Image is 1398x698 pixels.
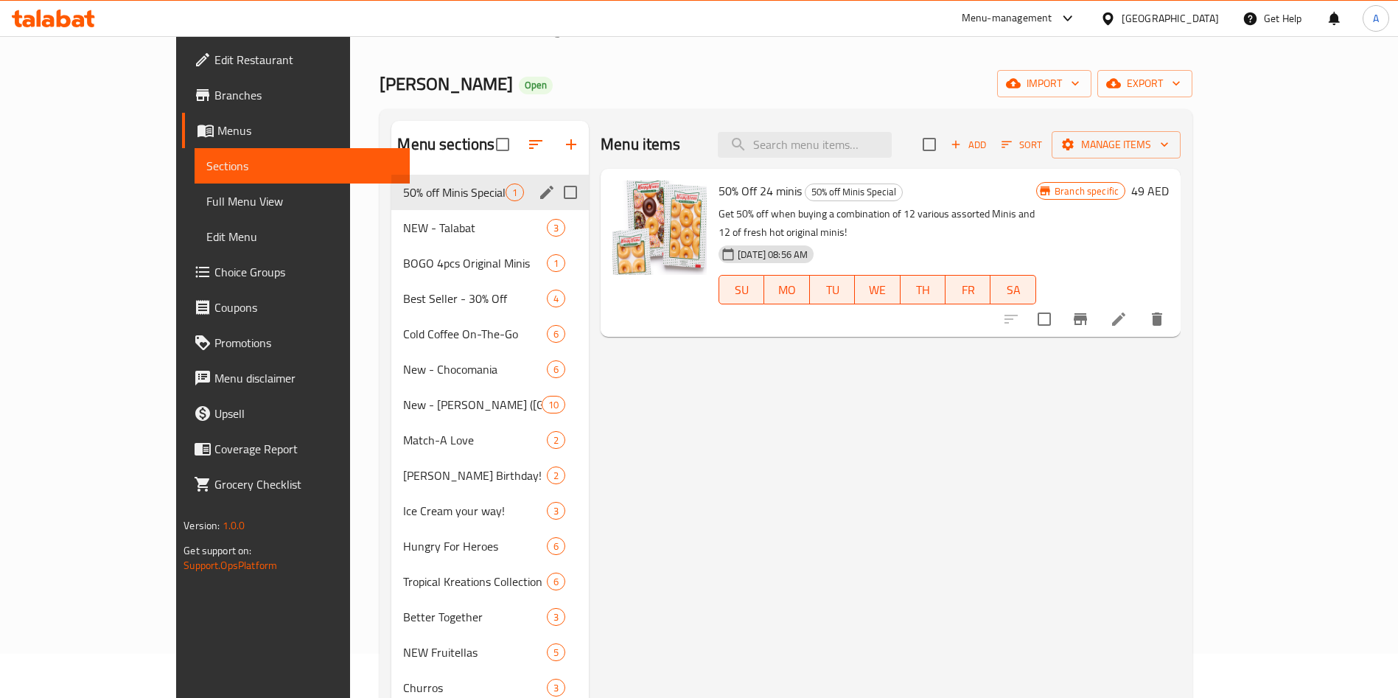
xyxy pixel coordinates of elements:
[214,475,398,493] span: Grocery Checklist
[391,599,589,635] div: Better Together3
[548,610,565,624] span: 3
[548,540,565,554] span: 6
[519,77,553,94] div: Open
[996,279,1030,301] span: SA
[391,528,589,564] div: Hungry For Heroes6
[391,316,589,352] div: Cold Coffee On-The-Go6
[547,467,565,484] div: items
[548,292,565,306] span: 4
[195,148,410,184] a: Sections
[547,219,565,237] div: items
[548,681,565,695] span: 3
[861,279,894,301] span: WE
[678,22,720,40] span: Sections
[612,181,707,275] img: 50% Off 24 minis
[214,51,398,69] span: Edit Restaurant
[184,541,251,560] span: Get support on:
[206,192,398,210] span: Full Menu View
[542,396,565,413] div: items
[461,22,593,40] span: Restaurants management
[1052,131,1181,158] button: Manage items
[403,573,547,590] span: Tropical Kreations Collection
[548,646,565,660] span: 5
[403,467,547,484] span: [PERSON_NAME] Birthday!
[1009,74,1080,93] span: import
[403,608,547,626] span: Better Together
[997,70,1091,97] button: import
[855,275,900,304] button: WE
[946,275,990,304] button: FR
[403,679,547,697] span: Churros
[1063,136,1169,154] span: Manage items
[601,133,681,156] h2: Menu items
[391,635,589,670] div: NEW Fruitellas5
[548,363,565,377] span: 6
[195,219,410,254] a: Edit Menu
[506,186,523,200] span: 1
[547,537,565,555] div: items
[548,221,565,235] span: 3
[548,327,565,341] span: 6
[998,133,1046,156] button: Sort
[403,467,547,484] div: Krispy Kreme Birthday!
[1139,301,1175,337] button: delete
[548,433,565,447] span: 2
[951,279,985,301] span: FR
[184,516,220,535] span: Version:
[195,184,410,219] a: Full Menu View
[990,275,1035,304] button: SA
[548,575,565,589] span: 6
[391,493,589,528] div: Ice Cream your way!3
[547,643,565,661] div: items
[214,86,398,104] span: Branches
[547,431,565,449] div: items
[1002,136,1042,153] span: Sort
[547,290,565,307] div: items
[506,184,524,201] div: items
[805,184,902,200] span: 50% off Minis Special
[182,254,410,290] a: Choice Groups
[667,22,672,40] li: /
[403,502,547,520] span: Ice Cream your way!
[182,77,410,113] a: Branches
[518,127,553,162] span: Sort sections
[433,22,438,40] li: /
[214,334,398,352] span: Promotions
[391,352,589,387] div: New - Chocomania6
[548,469,565,483] span: 2
[403,184,506,201] span: 50% off Minis Special
[547,325,565,343] div: items
[542,398,565,412] span: 10
[182,42,410,77] a: Edit Restaurant
[403,396,541,413] span: New - [PERSON_NAME] ([GEOGRAPHIC_DATA])
[1029,304,1060,335] span: Select to update
[391,210,589,245] div: NEW - Talabat3
[214,440,398,458] span: Coverage Report
[403,360,547,378] span: New - Chocomania
[403,290,547,307] div: Best Seller - 30% Off
[598,22,604,40] li: /
[217,122,398,139] span: Menus
[391,245,589,281] div: BOGO 4pcs Original Minis1
[901,275,946,304] button: TH
[725,279,758,301] span: SU
[1049,184,1125,198] span: Branch specific
[1373,10,1379,27] span: A
[403,643,547,661] span: NEW Fruitellas
[1109,74,1181,93] span: export
[547,679,565,697] div: items
[214,263,398,281] span: Choice Groups
[403,537,547,555] span: Hungry For Heroes
[403,431,547,449] div: Match-A Love
[391,458,589,493] div: [PERSON_NAME] Birthday!2
[1131,181,1169,201] h6: 49 AED
[222,516,245,535] span: 1.0.0
[548,256,565,271] span: 1
[214,369,398,387] span: Menu disclaimer
[444,21,593,41] a: Restaurants management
